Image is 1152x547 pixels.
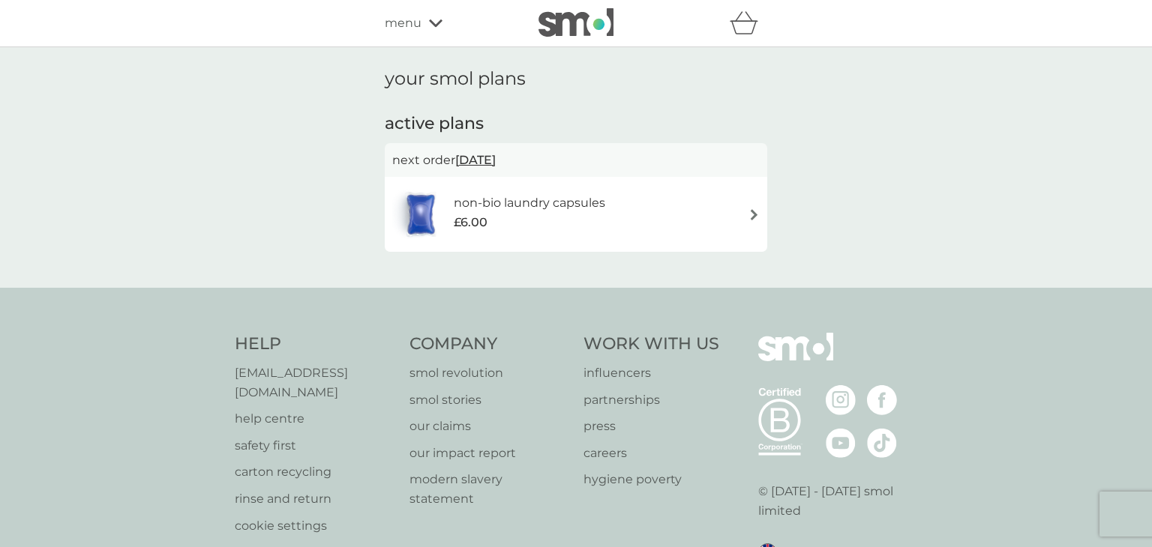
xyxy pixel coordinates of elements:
a: our impact report [409,444,569,463]
h6: non-bio laundry capsules [454,193,605,213]
h4: Help [235,333,394,356]
a: smol stories [409,390,569,410]
img: visit the smol Facebook page [867,385,897,415]
img: smol [758,333,833,384]
span: menu [385,13,421,33]
h4: Work With Us [583,333,719,356]
img: visit the smol Instagram page [826,385,856,415]
h1: your smol plans [385,68,767,90]
img: arrow right [748,209,760,220]
a: safety first [235,436,394,456]
a: careers [583,444,719,463]
p: next order [392,151,760,170]
h2: active plans [385,112,767,136]
a: cookie settings [235,516,394,536]
a: partnerships [583,390,719,410]
h4: Company [409,333,569,356]
a: rinse and return [235,489,394,509]
a: smol revolution [409,363,569,383]
img: non-bio laundry capsules [392,188,449,241]
img: visit the smol Youtube page [826,428,856,458]
p: © [DATE] - [DATE] smol limited [758,482,918,520]
img: smol [538,8,613,37]
a: hygiene poverty [583,470,719,489]
a: carton recycling [235,462,394,482]
a: press [583,417,719,436]
span: £6.00 [454,213,487,232]
a: our claims [409,417,569,436]
a: help centre [235,409,394,429]
a: influencers [583,363,719,383]
img: visit the smol Tiktok page [867,428,897,458]
span: [DATE] [455,145,496,175]
a: [EMAIL_ADDRESS][DOMAIN_NAME] [235,363,394,402]
a: modern slavery statement [409,470,569,508]
div: basket [730,8,767,38]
